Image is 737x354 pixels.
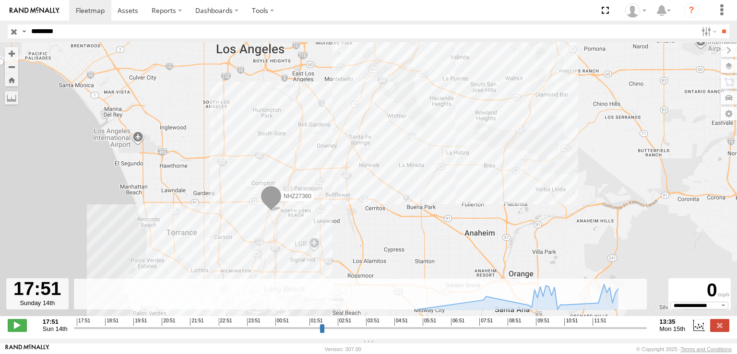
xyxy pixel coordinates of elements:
span: 19:51 [133,318,147,326]
span: Sun 14th Sep 2025 [43,325,68,332]
button: Zoom out [5,60,18,73]
span: 23:51 [247,318,261,326]
label: Close [710,319,729,331]
img: rand-logo.svg [10,7,59,14]
label: Search Filter Options [698,24,718,38]
div: 0 [670,280,729,302]
span: 06:51 [451,318,464,326]
span: 00:51 [275,318,289,326]
strong: 17:51 [43,318,68,325]
span: 08:51 [508,318,521,326]
span: 04:51 [394,318,408,326]
span: 07:51 [479,318,493,326]
button: Zoom Home [5,73,18,86]
span: 01:51 [309,318,323,326]
span: 18:51 [105,318,119,326]
label: Search Query [20,24,28,38]
a: Terms and Conditions [681,346,732,352]
div: Version: 307.00 [325,346,361,352]
label: Measure [5,91,18,105]
span: 09:51 [536,318,549,326]
span: 10:51 [564,318,578,326]
span: 02:51 [338,318,351,326]
a: Visit our Website [5,344,49,354]
span: 17:51 [77,318,90,326]
div: © Copyright 2025 - [636,346,732,352]
label: Play/Stop [8,319,27,331]
span: 22:51 [219,318,232,326]
button: Zoom in [5,47,18,60]
span: 05:51 [423,318,436,326]
label: Map Settings [721,107,737,120]
span: NHZ27360 [284,193,311,200]
strong: 13:35 [659,318,685,325]
span: 21:51 [190,318,203,326]
span: Mon 15th Sep 2025 [659,325,685,332]
span: 20:51 [162,318,175,326]
i: ? [684,3,699,18]
span: 11:51 [593,318,606,326]
span: 03:51 [366,318,380,326]
div: Zulema McIntosch [622,3,650,18]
